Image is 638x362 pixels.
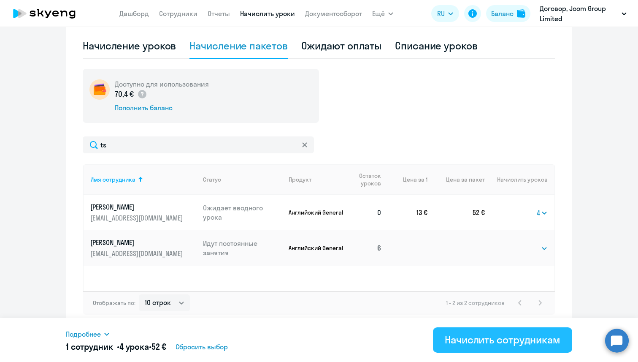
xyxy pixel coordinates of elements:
[437,8,445,19] span: RU
[431,5,459,22] button: RU
[203,203,282,222] p: Ожидает вводного урока
[240,9,295,18] a: Начислить уроки
[372,5,393,22] button: Ещё
[90,176,196,183] div: Имя сотрудника
[346,230,389,266] td: 6
[433,327,572,353] button: Начислить сотрудникам
[115,103,209,112] div: Пополнить баланс
[115,79,209,89] h5: Доступно для использования
[305,9,362,18] a: Документооборот
[66,341,166,353] h5: 1 сотрудник • •
[203,176,282,183] div: Статус
[90,202,185,212] p: [PERSON_NAME]
[427,164,485,195] th: Цена за пакет
[395,39,478,52] div: Списание уроков
[491,8,514,19] div: Баланс
[83,39,176,52] div: Начисление уроков
[203,239,282,257] p: Идут постоянные занятия
[189,39,287,52] div: Начисление пакетов
[90,213,185,223] p: [EMAIL_ADDRESS][DOMAIN_NAME]
[93,299,135,307] span: Отображать по:
[151,341,166,352] span: 52 €
[90,202,196,223] a: [PERSON_NAME][EMAIL_ADDRESS][DOMAIN_NAME]
[119,9,149,18] a: Дашборд
[90,249,185,258] p: [EMAIL_ADDRESS][DOMAIN_NAME]
[289,176,311,183] div: Продукт
[119,341,149,352] span: 4 урока
[289,209,346,216] p: Английский General
[389,164,427,195] th: Цена за 1
[66,329,101,339] span: Подробнее
[535,3,631,24] button: Договор, Joom Group Limited
[346,195,389,230] td: 0
[89,79,110,100] img: wallet-circle.png
[352,172,381,187] span: Остаток уроков
[208,9,230,18] a: Отчеты
[540,3,618,24] p: Договор, Joom Group Limited
[389,195,427,230] td: 13 €
[203,176,221,183] div: Статус
[289,244,346,252] p: Английский General
[301,39,382,52] div: Ожидают оплаты
[90,238,196,258] a: [PERSON_NAME][EMAIL_ADDRESS][DOMAIN_NAME]
[372,8,385,19] span: Ещё
[517,9,525,18] img: balance
[83,136,314,153] input: Поиск по имени, email, продукту или статусу
[427,195,485,230] td: 52 €
[289,176,346,183] div: Продукт
[90,238,185,247] p: [PERSON_NAME]
[159,9,197,18] a: Сотрудники
[445,333,560,346] div: Начислить сотрудникам
[352,172,389,187] div: Остаток уроков
[176,342,228,352] span: Сбросить выбор
[90,176,135,183] div: Имя сотрудника
[446,299,505,307] span: 1 - 2 из 2 сотрудников
[485,164,554,195] th: Начислить уроков
[486,5,530,22] button: Балансbalance
[115,89,147,100] p: 70,4 €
